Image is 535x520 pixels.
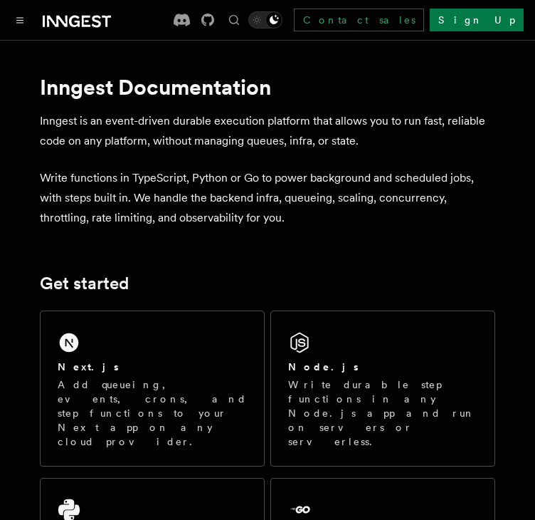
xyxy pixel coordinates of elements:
[40,168,495,228] p: Write functions in TypeScript, Python or Go to power background and scheduled jobs, with steps bu...
[40,111,495,151] p: Inngest is an event-driven durable execution platform that allows you to run fast, reliable code ...
[40,274,129,293] a: Get started
[288,360,359,374] h2: Node.js
[430,9,524,31] a: Sign Up
[288,378,477,449] p: Write durable step functions in any Node.js app and run on servers or serverless.
[40,311,265,467] a: Next.jsAdd queueing, events, crons, and step functions to your Next app on any cloud provider.
[294,9,424,31] a: Contact sales
[58,360,119,374] h2: Next.js
[58,378,247,449] p: Add queueing, events, crons, and step functions to your Next app on any cloud provider.
[270,311,495,467] a: Node.jsWrite durable step functions in any Node.js app and run on servers or serverless.
[11,11,28,28] button: Toggle navigation
[226,11,243,28] button: Find something...
[248,11,282,28] button: Toggle dark mode
[40,74,495,100] h1: Inngest Documentation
